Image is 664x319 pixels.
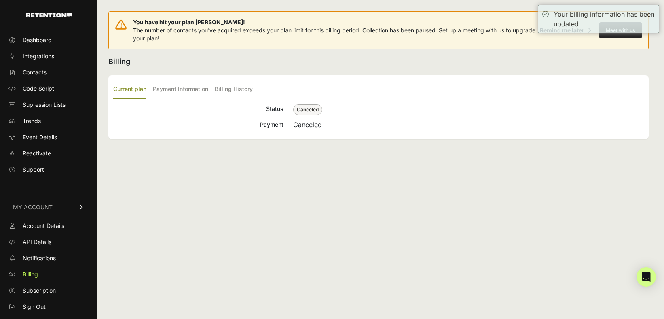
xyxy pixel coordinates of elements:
[554,9,655,29] div: Your billing information has been updated.
[5,219,92,232] a: Account Details
[5,195,92,219] a: MY ACCOUNT
[5,98,92,111] a: Supression Lists
[23,254,56,262] span: Notifications
[293,104,322,115] span: Canceled
[23,52,54,60] span: Integrations
[5,115,92,128] a: Trends
[23,85,54,93] span: Code Script
[113,120,283,130] div: Payment
[153,80,208,99] label: Payment Information
[23,68,47,77] span: Contacts
[23,149,51,157] span: Reactivate
[5,34,92,47] a: Dashboard
[5,66,92,79] a: Contacts
[5,236,92,249] a: API Details
[23,166,44,174] span: Support
[23,270,38,279] span: Billing
[537,23,594,38] button: Remind me later
[5,50,92,63] a: Integrations
[5,82,92,95] a: Code Script
[23,36,52,44] span: Dashboard
[5,131,92,144] a: Event Details
[23,101,66,109] span: Supression Lists
[5,252,92,265] a: Notifications
[23,287,56,295] span: Subscription
[5,300,92,313] a: Sign Out
[5,284,92,297] a: Subscription
[113,80,146,99] label: Current plan
[5,163,92,176] a: Support
[108,56,649,67] h2: Billing
[23,133,57,141] span: Event Details
[26,13,72,17] img: Retention.com
[215,80,253,99] label: Billing History
[23,303,46,311] span: Sign Out
[23,117,41,125] span: Trends
[23,238,51,246] span: API Details
[637,267,656,287] div: Open Intercom Messenger
[113,104,283,115] div: Status
[5,147,92,160] a: Reactivate
[5,268,92,281] a: Billing
[133,27,535,42] span: The number of contacts you've acquired exceeds your plan limit for this billing period. Collectio...
[23,222,64,230] span: Account Details
[133,18,537,26] span: You have hit your plan [PERSON_NAME]!
[293,120,644,130] div: Canceled
[13,203,53,211] span: MY ACCOUNT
